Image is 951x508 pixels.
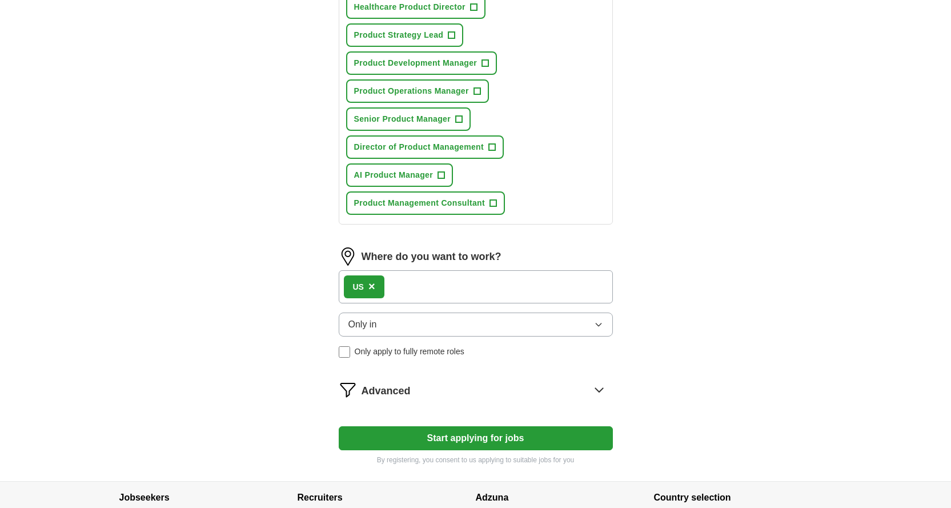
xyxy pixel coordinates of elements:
[346,107,471,131] button: Senior Product Manager
[346,79,489,103] button: Product Operations Manager
[346,191,505,215] button: Product Management Consultant
[354,113,451,125] span: Senior Product Manager
[339,381,357,399] img: filter
[354,85,469,97] span: Product Operations Manager
[368,280,375,293] span: ×
[354,29,444,41] span: Product Strategy Lead
[354,141,484,153] span: Director of Product Management
[354,57,477,69] span: Product Development Manager
[362,249,501,265] label: Where do you want to work?
[362,383,411,399] span: Advanced
[368,278,375,295] button: ×
[355,346,464,358] span: Only apply to fully remote roles
[346,23,464,47] button: Product Strategy Lead
[346,163,454,187] button: AI Product Manager
[339,426,613,450] button: Start applying for jobs
[346,135,504,159] button: Director of Product Management
[339,313,613,337] button: Only in
[339,455,613,465] p: By registering, you consent to us applying to suitable jobs for you
[339,346,350,358] input: Only apply to fully remote roles
[354,169,434,181] span: AI Product Manager
[339,247,357,266] img: location.png
[354,197,485,209] span: Product Management Consultant
[346,51,497,75] button: Product Development Manager
[354,1,466,13] span: Healthcare Product Director
[348,318,377,331] span: Only in
[353,281,364,293] div: US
